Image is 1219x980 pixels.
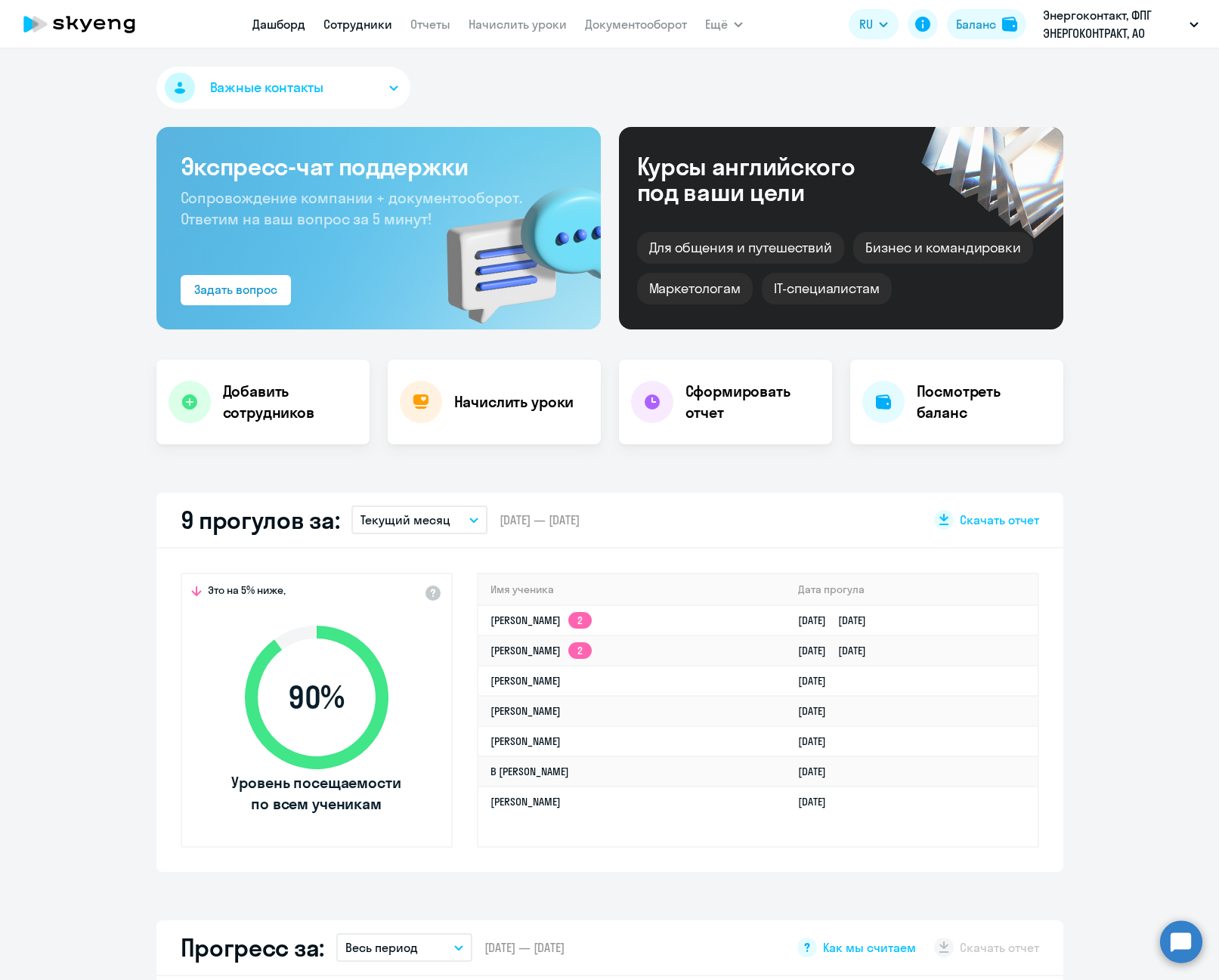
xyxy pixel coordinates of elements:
div: Бизнес и командировки [853,232,1033,264]
div: Для общения и путешествий [637,232,845,264]
button: Важные контакты [156,66,410,109]
a: Начислить уроки [469,17,567,32]
button: RU [849,9,899,39]
button: Балансbalance [947,9,1026,39]
span: 90 % [230,679,404,716]
h4: Посмотреть баланс [917,381,1051,423]
a: [PERSON_NAME] [490,795,561,808]
app-skyeng-badge: 2 [568,612,592,629]
a: [PERSON_NAME]2 [490,614,592,627]
button: Задать вопрос [181,275,291,305]
h2: Прогресс за: [181,932,324,963]
span: Ещё [705,15,728,33]
a: Документооборот [585,17,687,32]
span: Сопровождение компании + документооборот. Ответим на ваш вопрос за 5 минут! [181,188,522,228]
div: Задать вопрос [194,280,277,298]
img: bg-img [425,159,601,329]
a: [DATE] [798,734,838,748]
a: [DATE][DATE] [798,644,878,657]
a: [DATE] [798,704,838,718]
a: В [PERSON_NAME] [490,765,569,778]
p: Текущий месяц [360,511,450,529]
a: [PERSON_NAME] [490,734,561,748]
img: balance [1002,17,1017,32]
span: RU [859,15,873,33]
button: Весь период [336,933,472,962]
h4: Добавить сотрудников [223,381,357,423]
span: Это на 5% ниже, [208,583,286,601]
div: Баланс [956,15,996,33]
h3: Экспресс-чат поддержки [181,151,577,181]
p: Весь период [345,938,418,957]
a: Сотрудники [323,17,392,32]
span: Скачать отчет [960,512,1039,528]
h4: Начислить уроки [454,391,574,413]
a: [PERSON_NAME]2 [490,644,592,657]
th: Дата прогула [786,574,1037,605]
button: Текущий месяц [351,505,487,534]
div: Курсы английского под ваши цели [637,153,896,205]
div: Маркетологам [637,273,753,305]
button: Энергоконтакт, ФПГ ЭНЕРГОКОНТРАКТ, АО [1035,6,1206,42]
span: Как мы считаем [823,939,916,956]
span: [DATE] — [DATE] [484,939,565,956]
a: [DATE] [798,765,838,778]
a: Отчеты [410,17,450,32]
th: Имя ученика [478,574,787,605]
a: [PERSON_NAME] [490,704,561,718]
a: [DATE] [798,674,838,688]
app-skyeng-badge: 2 [568,642,592,659]
span: Уровень посещаемости по всем ученикам [230,772,404,815]
a: [DATE] [798,795,838,808]
h4: Сформировать отчет [685,381,820,423]
p: Энергоконтакт, ФПГ ЭНЕРГОКОНТРАКТ, АО [1043,6,1183,42]
button: Ещё [705,9,743,39]
div: IT-специалистам [762,273,892,305]
a: Дашборд [252,17,305,32]
a: [DATE][DATE] [798,614,878,627]
span: Важные контакты [210,78,323,97]
h2: 9 прогулов за: [181,505,340,535]
span: [DATE] — [DATE] [500,512,580,528]
a: [PERSON_NAME] [490,674,561,688]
